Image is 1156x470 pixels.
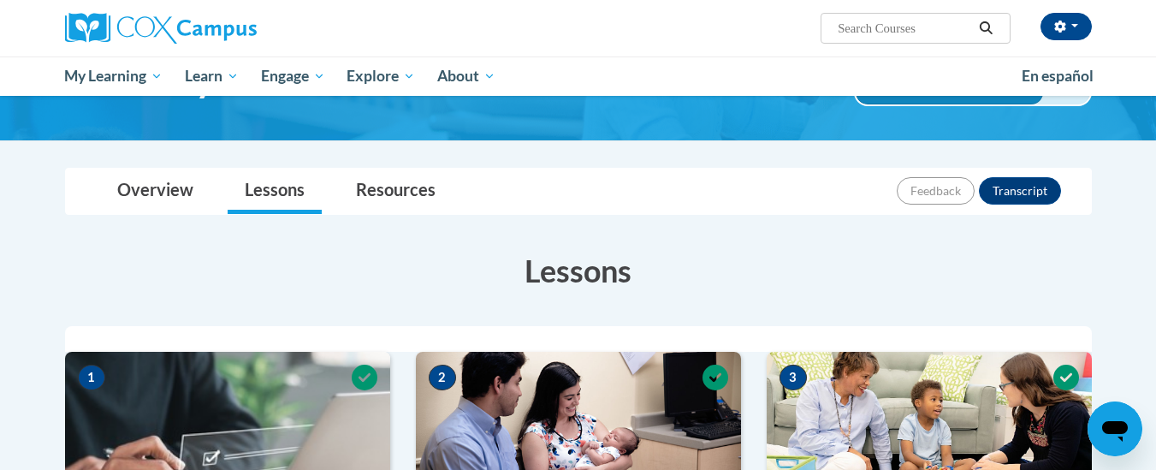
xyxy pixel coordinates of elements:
[250,57,336,96] a: Engage
[228,169,322,214] a: Lessons
[836,18,973,39] input: Search Courses
[429,365,456,390] span: 2
[897,177,975,205] button: Feedback
[973,18,999,39] button: Search
[65,13,390,44] a: Cox Campus
[100,169,210,214] a: Overview
[347,66,415,86] span: Explore
[426,57,507,96] a: About
[78,365,105,390] span: 1
[979,177,1061,205] button: Transcript
[1088,402,1142,456] iframe: Button to launch messaging window
[185,66,239,86] span: Learn
[335,57,426,96] a: Explore
[1022,67,1094,85] span: En español
[65,249,1092,292] h3: Lessons
[261,66,325,86] span: Engage
[39,57,1117,96] div: Main menu
[64,66,163,86] span: My Learning
[780,365,807,390] span: 3
[65,13,257,44] img: Cox Campus
[437,66,495,86] span: About
[174,57,250,96] a: Learn
[54,57,175,96] a: My Learning
[1040,13,1092,40] button: Account Settings
[1011,58,1105,94] a: En español
[339,169,453,214] a: Resources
